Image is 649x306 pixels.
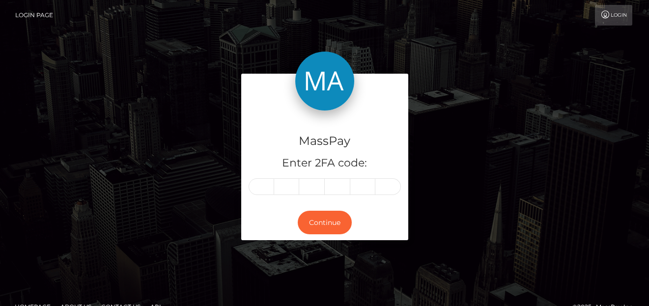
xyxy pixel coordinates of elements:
img: MassPay [295,52,354,111]
a: Login Page [15,5,53,26]
h5: Enter 2FA code: [249,156,401,171]
button: Continue [298,211,352,235]
h4: MassPay [249,133,401,150]
a: Login [595,5,632,26]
